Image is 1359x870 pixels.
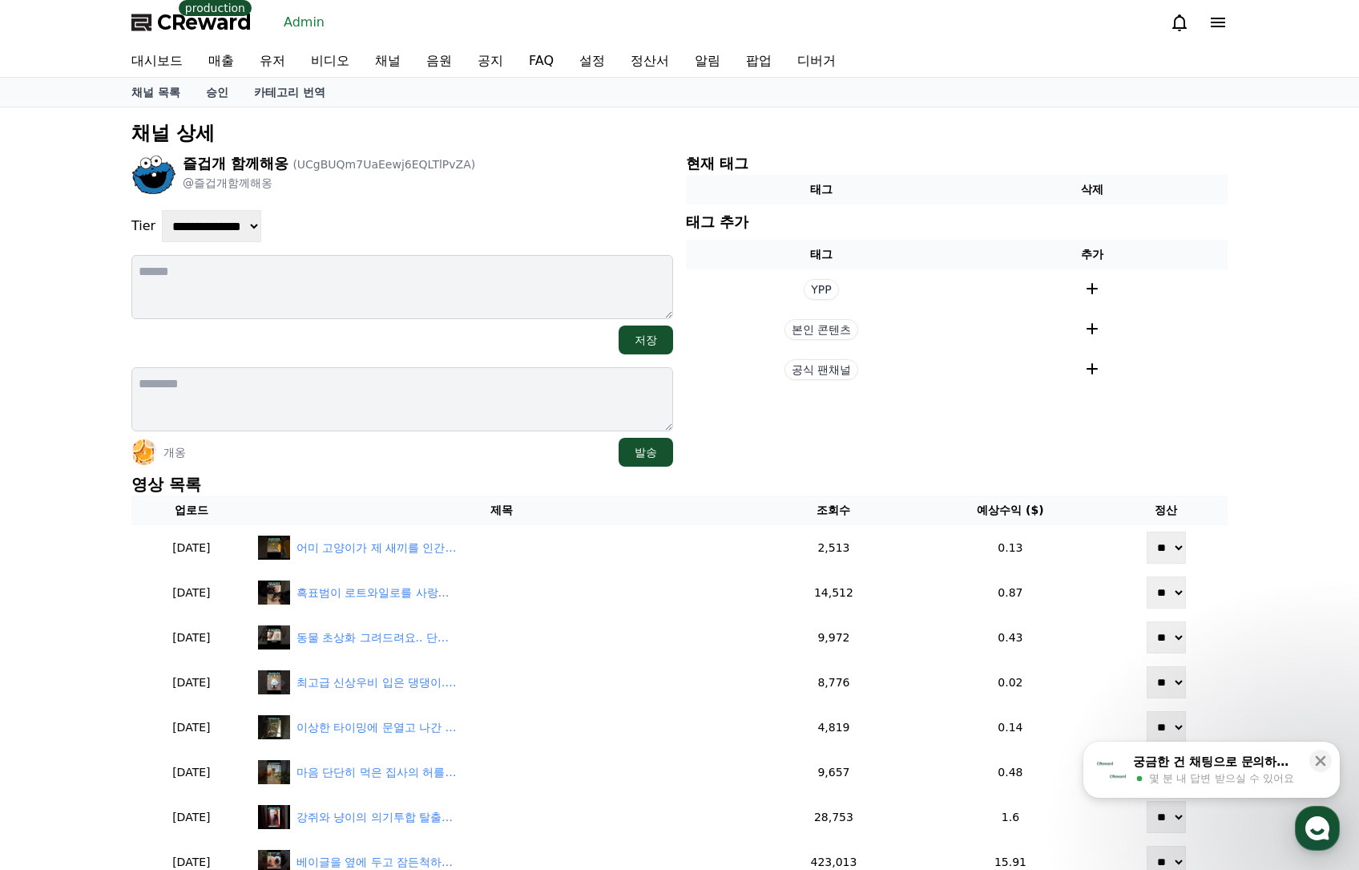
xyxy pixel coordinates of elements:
[131,120,1228,146] p: 채널 상세
[193,78,241,107] a: 승인
[682,45,733,77] a: 알림
[516,45,567,77] a: FAQ
[252,496,752,525] th: 제목
[131,750,252,795] td: [DATE]
[258,625,745,649] a: 동물 초상화 그려드려요.. 단돈 44만원!ㅋㅋ 동물 초상화 그려드려요.. 단돈 44만원!ㅋㅋ
[131,525,252,570] td: [DATE]
[258,625,290,649] img: 동물 초상화 그려드려요.. 단돈 44만원!ㅋㅋ
[258,715,745,739] a: 이상한 타이밍에 문열고 나간 개.. 나간 타이밍이 개웃긴 이유 이상한 타이밍에 문열고 나간 개.. 나간 타이밍이 개웃긴 이유
[957,240,1228,269] th: 추가
[196,45,247,77] a: 매출
[258,805,290,829] img: 강쥐와 냥이의 의기투합 탈출콜라보의 결말
[296,674,457,691] div: 최고급 신상우비 입은 댕댕이.. 그런데...
[258,760,745,784] a: 마음 단단히 먹은 집사의 허를 찌르는 냥이ㅋㅋ 마음 단단히 먹은 집사의 허를 찌르는 냥이ㅋㅋ
[277,10,331,35] a: Admin
[131,439,157,465] img: 개옹
[618,45,682,77] a: 정산서
[296,540,457,556] div: 어미 고양이가 제 새끼를 인간에게 보낼수밖에 없던 이유
[917,795,1105,840] td: 1.6
[751,570,916,615] td: 14,512
[119,78,193,107] a: 채널 목록
[298,45,362,77] a: 비디오
[258,670,290,694] img: 최고급 신상우비 입은 댕댕이.. 그런데...
[157,10,252,35] span: CReward
[183,175,475,191] p: @즐겁개함께해옹
[296,585,457,601] div: 흑표범이 로트와일로를 사랑하면 벌어지는 일
[804,279,838,300] span: YPP
[258,760,290,784] img: 마음 단단히 먹은 집사의 허를 찌르는 냥이ㅋㅋ
[131,473,1228,496] p: 영상 목록
[131,570,252,615] td: [DATE]
[362,45,413,77] a: 채널
[784,319,858,340] span: 본인 콘텐츠
[258,805,745,829] a: 강쥐와 냥이의 의기투합 탈출콜라보의 결말 강쥐와 냥이의 의기투합 탈출콜라보의 결말
[131,615,252,660] td: [DATE]
[258,536,290,560] img: 어미 고양이가 제 새끼를 인간에게 보낼수밖에 없던 이유
[917,750,1105,795] td: 0.48
[751,496,916,525] th: 조회수
[917,570,1105,615] td: 0.87
[917,705,1105,750] td: 0.14
[296,629,457,646] div: 동물 초상화 그려드려요.. 단돈 44만원!ㅋㅋ
[296,809,457,826] div: 강쥐와 냥이의 의기투합 탈출콜라보의 결말
[917,496,1105,525] th: 예상수익 ($)
[296,719,457,736] div: 이상한 타이밍에 문열고 나간 개.. 나간 타이밍이 개웃긴 이유
[619,326,673,354] button: 저장
[131,216,155,236] p: Tier
[733,45,784,77] a: 팝업
[241,78,338,107] a: 카테고리 번역
[751,750,916,795] td: 9,657
[567,45,618,77] a: 설정
[247,45,298,77] a: 유저
[131,496,252,525] th: 업로드
[751,660,916,705] td: 8,776
[751,615,916,660] td: 9,972
[784,45,849,77] a: 디버거
[163,444,186,460] p: 개옹
[917,525,1105,570] td: 0.13
[119,45,196,77] a: 대시보드
[131,705,252,750] td: [DATE]
[619,438,673,467] button: 발송
[131,152,176,197] img: 즐겁개 함께해옹
[751,705,916,750] td: 4,819
[258,670,745,694] a: 최고급 신상우비 입은 댕댕이.. 그런데... 최고급 신상우비 입은 댕댕이.. 그런데...
[131,660,252,705] td: [DATE]
[258,536,745,560] a: 어미 고양이가 제 새끼를 인간에게 보낼수밖에 없던 이유 어미 고양이가 제 새끼를 인간에게 보낼수밖에 없던 이유
[131,795,252,840] td: [DATE]
[183,155,288,172] span: 즐겁개 함께해옹
[686,175,957,204] th: 태그
[686,211,748,233] p: 태그 추가
[917,660,1105,705] td: 0.02
[258,581,745,605] a: 흑표범이 로트와일로를 사랑하면 벌어지는 일 흑표범이 로트와일로를 사랑하면 벌어지는 일
[686,240,957,269] th: 태그
[296,764,457,781] div: 마음 단단히 먹은 집사의 허를 찌르는 냥이ㅋㅋ
[292,158,475,171] span: (UCgBUQm7UaEewj6EQLTlPvZA)
[465,45,516,77] a: 공지
[751,525,916,570] td: 2,513
[131,10,252,35] a: CReward
[413,45,465,77] a: 음원
[686,152,1228,175] p: 현재 태그
[258,581,290,605] img: 흑표범이 로트와일로를 사랑하면 벌어지는 일
[917,615,1105,660] td: 0.43
[258,715,290,739] img: 이상한 타이밍에 문열고 나간 개.. 나간 타이밍이 개웃긴 이유
[751,795,916,840] td: 28,753
[1104,496,1228,525] th: 정산
[957,175,1228,204] th: 삭제
[784,359,858,380] span: 공식 팬채널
